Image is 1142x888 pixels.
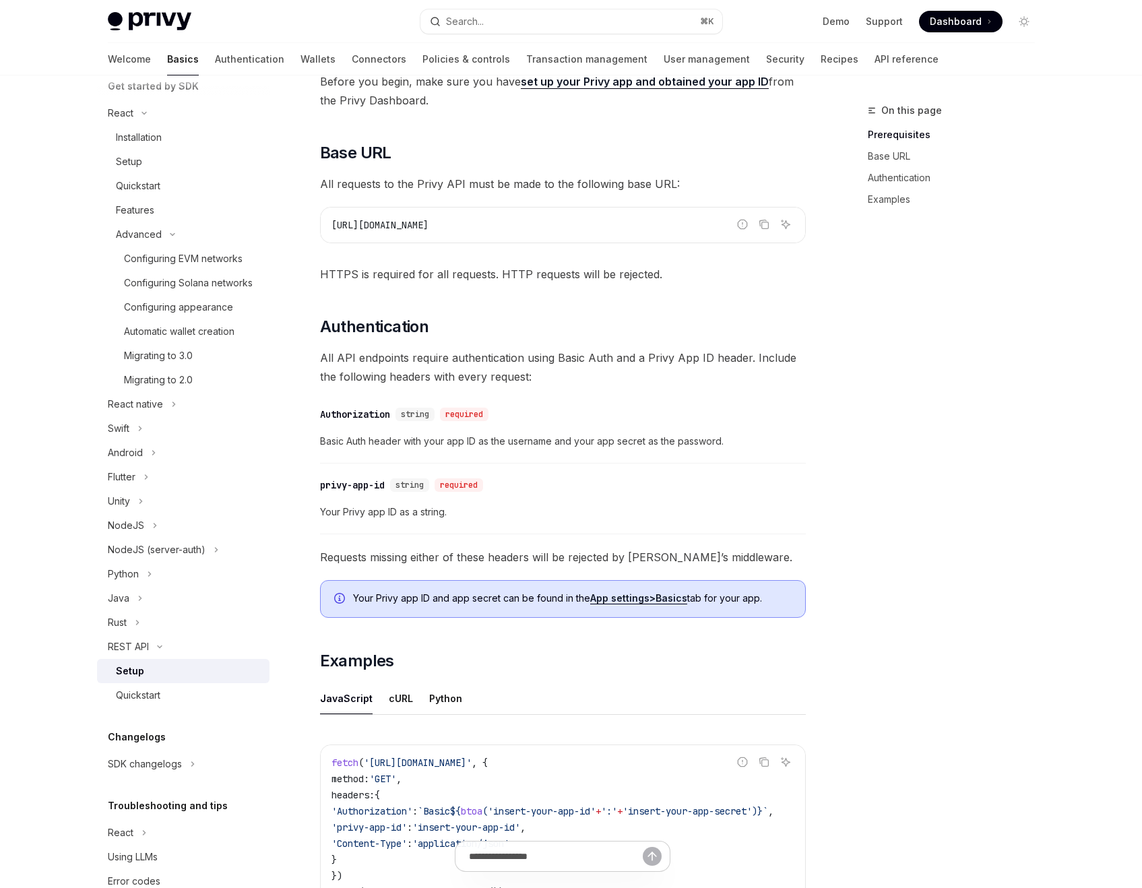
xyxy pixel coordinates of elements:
[520,821,526,833] span: ,
[422,43,510,75] a: Policies & controls
[97,562,269,586] button: Toggle Python section
[369,773,396,785] span: 'GET'
[396,773,402,785] span: ,
[590,592,687,604] a: App settings>Basics
[617,805,623,817] span: +
[124,299,233,315] div: Configuring appearance
[97,392,269,416] button: Toggle React native section
[389,683,413,714] button: cURL
[97,538,269,562] button: Toggle NodeJS (server-auth) section
[331,757,358,769] span: fetch
[97,635,269,659] button: Toggle REST API section
[412,821,520,833] span: 'insert-your-app-id'
[469,842,643,871] input: Ask a question...
[331,837,407,850] span: 'Content-Type'
[320,265,806,284] span: HTTPS is required for all requests. HTTP requests will be rejected.
[320,175,806,193] span: All requests to the Privy API must be made to the following base URL:
[821,43,858,75] a: Recipes
[97,683,269,707] a: Quickstart
[320,72,806,110] span: Before you begin, make sure you have from the Privy Dashboard.
[331,805,412,817] span: 'Authorization'
[116,687,160,703] div: Quickstart
[601,805,617,817] span: ':'
[97,368,269,392] a: Migrating to 2.0
[108,43,151,75] a: Welcome
[407,821,412,833] span: :
[777,753,794,771] button: Ask AI
[97,465,269,489] button: Toggle Flutter section
[108,756,182,772] div: SDK changelogs
[116,663,144,679] div: Setup
[763,805,768,817] span: `
[446,13,484,30] div: Search...
[108,517,144,534] div: NodeJS
[320,478,385,492] div: privy-app-id
[97,416,269,441] button: Toggle Swift section
[429,683,462,714] button: Python
[97,489,269,513] button: Toggle Unity section
[734,753,751,771] button: Report incorrect code
[97,295,269,319] a: Configuring appearance
[623,805,752,817] span: 'insert-your-app-secret'
[700,16,714,27] span: ⌘ K
[488,805,596,817] span: 'insert-your-app-id'
[215,43,284,75] a: Authentication
[320,408,390,421] div: Authorization
[320,142,391,164] span: Base URL
[656,592,687,604] strong: Basics
[407,837,412,850] span: :
[395,480,424,490] span: string
[108,566,139,582] div: Python
[320,548,806,567] span: Requests missing either of these headers will be rejected by [PERSON_NAME]’s middleware.
[108,825,133,841] div: React
[97,319,269,344] a: Automatic wallet creation
[108,849,158,865] div: Using LLMs
[108,542,205,558] div: NodeJS (server-auth)
[875,43,939,75] a: API reference
[97,222,269,247] button: Toggle Advanced section
[1013,11,1035,32] button: Toggle dark mode
[124,275,253,291] div: Configuring Solana networks
[881,102,942,119] span: On this page
[97,247,269,271] a: Configuring EVM networks
[734,216,751,233] button: Report incorrect code
[300,43,336,75] a: Wallets
[526,43,647,75] a: Transaction management
[401,409,429,420] span: string
[320,433,806,449] span: Basic Auth header with your app ID as the username and your app secret as the password.
[108,798,228,814] h5: Troubleshooting and tips
[353,592,792,605] span: Your Privy app ID and app secret can be found in the tab for your app.
[440,408,488,421] div: required
[521,75,769,89] a: set up your Privy app and obtained your app ID
[331,821,407,833] span: 'privy-app-id'
[116,178,160,194] div: Quickstart
[97,845,269,869] a: Using LLMs
[97,610,269,635] button: Toggle Rust section
[108,445,143,461] div: Android
[590,592,649,604] strong: App settings
[97,659,269,683] a: Setup
[664,43,750,75] a: User management
[777,216,794,233] button: Ask AI
[108,12,191,31] img: light logo
[930,15,982,28] span: Dashboard
[472,757,488,769] span: , {
[97,101,269,125] button: Toggle React section
[334,593,348,606] svg: Info
[643,847,662,866] button: Send message
[167,43,199,75] a: Basics
[108,590,129,606] div: Java
[823,15,850,28] a: Demo
[755,216,773,233] button: Copy the contents from the code block
[320,504,806,520] span: Your Privy app ID as a string.
[755,753,773,771] button: Copy the contents from the code block
[919,11,1003,32] a: Dashboard
[97,198,269,222] a: Features
[108,614,127,631] div: Rust
[108,493,130,509] div: Unity
[97,174,269,198] a: Quickstart
[331,773,369,785] span: method:
[97,586,269,610] button: Toggle Java section
[868,167,1046,189] a: Authentication
[116,154,142,170] div: Setup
